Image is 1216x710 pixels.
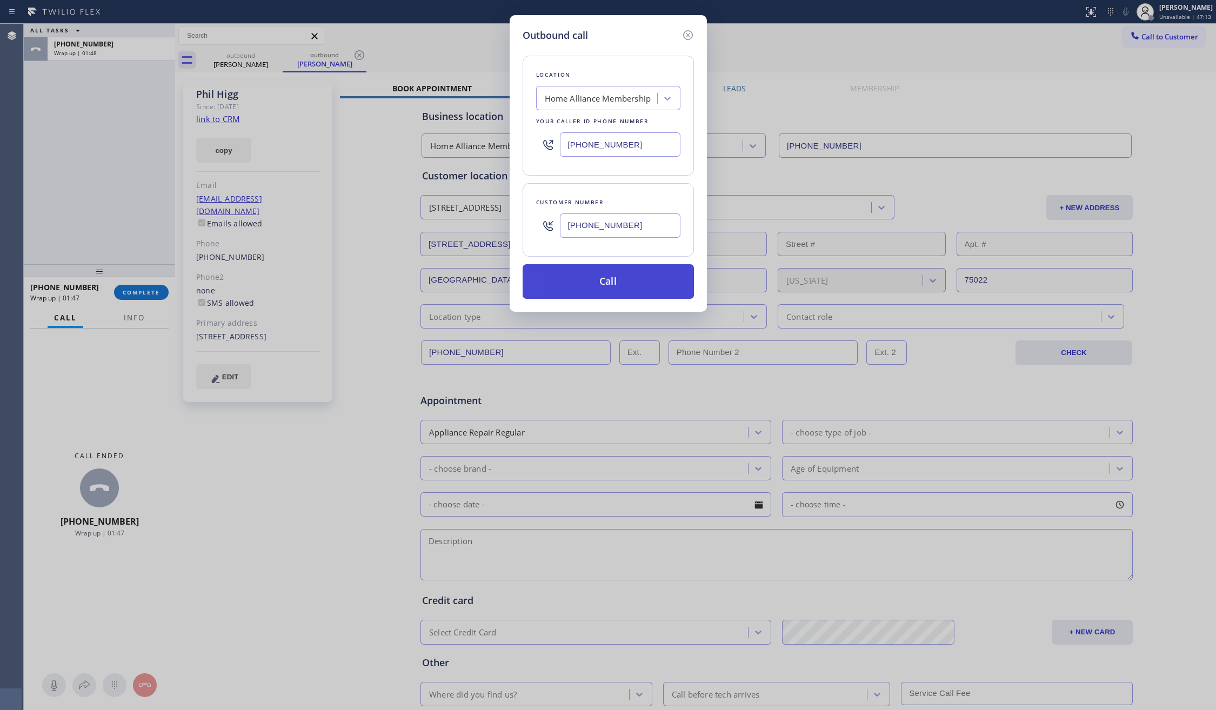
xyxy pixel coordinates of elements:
div: Your caller id phone number [536,116,680,127]
div: Customer number [536,197,680,208]
input: (123) 456-7890 [560,213,680,238]
h5: Outbound call [523,28,588,43]
input: (123) 456-7890 [560,132,680,157]
div: Location [536,69,680,81]
button: Call [523,264,694,299]
div: Home Alliance Membership [545,92,651,105]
